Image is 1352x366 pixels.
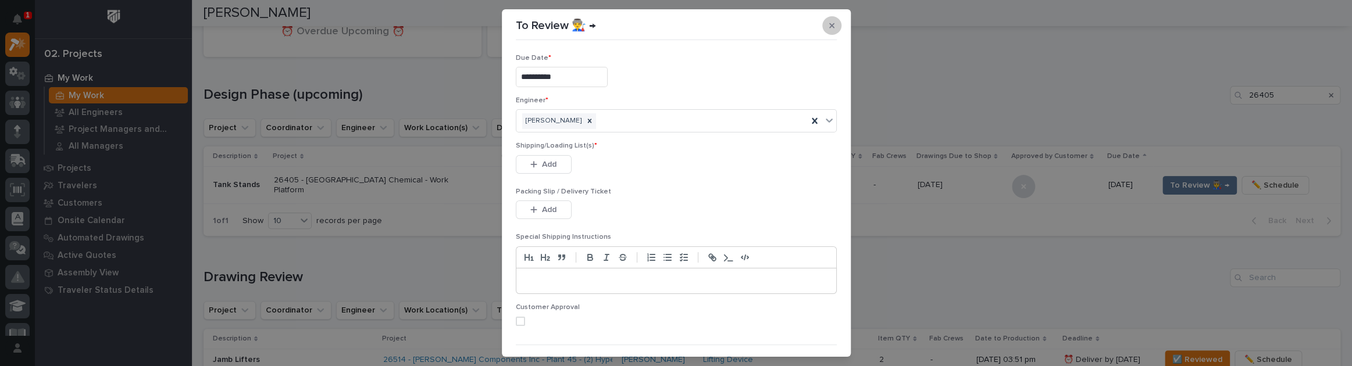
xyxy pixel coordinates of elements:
[542,204,557,215] span: Add
[516,200,572,219] button: Add
[516,19,596,33] p: To Review 👨‍🏭 →
[522,113,583,129] div: [PERSON_NAME]
[516,234,611,241] span: Special Shipping Instructions
[516,55,551,62] span: Due Date
[516,142,597,149] span: Shipping/Loading List(s)
[516,304,580,311] span: Customer Approval
[516,155,572,174] button: Add
[516,97,548,104] span: Engineer
[516,188,611,195] span: Packing Slip / Delivery Ticket
[542,159,557,170] span: Add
